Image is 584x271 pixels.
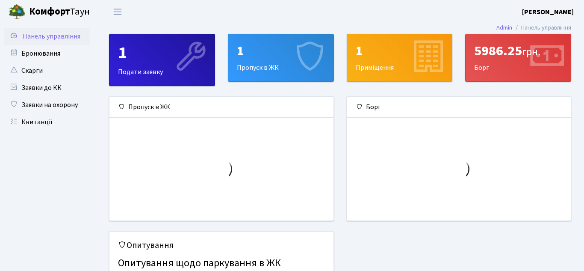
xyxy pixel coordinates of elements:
div: Пропуск в ЖК [109,97,333,118]
div: Подати заявку [109,34,215,86]
a: [PERSON_NAME] [522,7,574,17]
a: Admin [496,23,512,32]
a: 1Подати заявку [109,34,215,86]
a: Скарги [4,62,90,79]
div: Пропуск в ЖК [228,34,333,81]
div: Борг [347,97,571,118]
div: 1 [237,43,325,59]
a: Бронювання [4,45,90,62]
img: logo.png [9,3,26,21]
span: Таун [29,5,90,19]
div: Борг [466,34,571,81]
a: Заявки на охорону [4,96,90,113]
h5: Опитування [118,240,325,250]
a: Квитанції [4,113,90,131]
a: Панель управління [4,28,90,45]
div: 1 [356,43,444,59]
button: Переключити навігацію [107,5,128,19]
nav: breadcrumb [484,19,584,37]
span: грн. [522,45,540,60]
span: Панель управління [23,32,80,41]
a: 1Пропуск в ЖК [228,34,334,82]
div: Приміщення [347,34,452,81]
a: Заявки до КК [4,79,90,96]
li: Панель управління [512,23,571,33]
div: 1 [118,43,206,63]
div: 5986.25 [474,43,562,59]
b: Комфорт [29,5,70,18]
a: 1Приміщення [347,34,453,82]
